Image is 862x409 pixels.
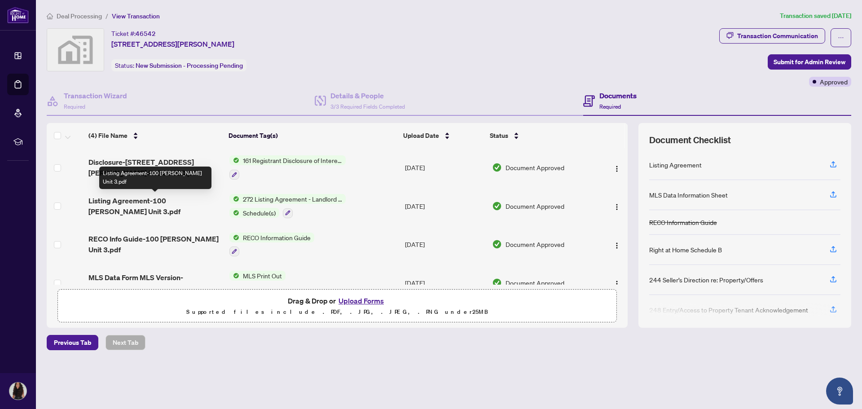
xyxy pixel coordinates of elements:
span: RECO Info Guide-100 [PERSON_NAME] Unit 3.pdf [88,233,222,255]
span: View Transaction [112,12,160,20]
span: MLS Data Form MLS Version-[STREET_ADDRESS][PERSON_NAME]pdf [88,272,222,294]
th: Upload Date [400,123,486,148]
button: Open asap [826,378,853,405]
div: RECO Information Guide [649,217,717,227]
span: New Submission - Processing Pending [136,62,243,70]
span: Upload Date [403,131,439,141]
button: Status IconRECO Information Guide [229,233,314,257]
span: Approved [820,77,848,87]
span: Required [64,103,85,110]
h4: Details & People [330,90,405,101]
span: 161 Registrant Disclosure of Interest - Disposition ofProperty [239,155,346,165]
th: (4) File Name [85,123,225,148]
img: Logo [613,165,620,172]
span: Listing Agreement-100 [PERSON_NAME] Unit 3.pdf [88,195,222,217]
span: Document Approved [506,278,564,288]
span: Submit for Admin Review [774,55,845,69]
button: Submit for Admin Review [768,54,851,70]
td: [DATE] [401,225,488,264]
img: Document Status [492,163,502,172]
img: Logo [613,242,620,249]
img: Status Icon [229,155,239,165]
th: Document Tag(s) [225,123,400,148]
img: Status Icon [229,233,239,242]
span: Required [599,103,621,110]
button: Logo [610,160,624,175]
img: Status Icon [229,208,239,218]
img: logo [7,7,29,23]
button: Status IconMLS Print Out [229,271,286,295]
div: Status: [111,59,246,71]
span: Previous Tab [54,335,91,350]
article: Transaction saved [DATE] [780,11,851,21]
div: 244 Seller’s Direction re: Property/Offers [649,275,763,285]
span: Disclosure-[STREET_ADDRESS][PERSON_NAME] EXECUTED.pdf [88,157,222,178]
span: Document Checklist [649,134,731,146]
button: Logo [610,237,624,251]
button: Logo [610,276,624,290]
div: Listing Agreement-100 [PERSON_NAME] Unit 3.pdf [99,167,211,189]
div: Listing Agreement [649,160,702,170]
span: 3/3 Required Fields Completed [330,103,405,110]
img: Profile Icon [9,383,26,400]
span: home [47,13,53,19]
img: Logo [613,280,620,287]
span: Schedule(s) [239,208,279,218]
button: Status Icon161 Registrant Disclosure of Interest - Disposition ofProperty [229,155,346,180]
button: Upload Forms [336,295,387,307]
span: Drag & Drop or [288,295,387,307]
img: Document Status [492,239,502,249]
img: svg%3e [47,29,104,71]
button: Previous Tab [47,335,98,350]
img: Status Icon [229,194,239,204]
li: / [106,11,108,21]
span: Document Approved [506,163,564,172]
span: Document Approved [506,201,564,211]
span: [STREET_ADDRESS][PERSON_NAME] [111,39,234,49]
span: 272 Listing Agreement - Landlord Designated Representation Agreement Authority to Offer for Lease [239,194,346,204]
span: Deal Processing [57,12,102,20]
div: Ticket #: [111,28,156,39]
span: 46542 [136,30,156,38]
p: Supported files include .PDF, .JPG, .JPEG, .PNG under 25 MB [63,307,611,317]
div: Transaction Communication [737,29,818,43]
span: Drag & Drop orUpload FormsSupported files include .PDF, .JPG, .JPEG, .PNG under25MB [58,290,616,323]
button: Logo [610,199,624,213]
button: Status Icon272 Listing Agreement - Landlord Designated Representation Agreement Authority to Offe... [229,194,346,218]
span: Document Approved [506,239,564,249]
img: Document Status [492,201,502,211]
span: Status [490,131,508,141]
h4: Transaction Wizard [64,90,127,101]
img: Document Status [492,278,502,288]
span: MLS Print Out [239,271,286,281]
th: Status [486,123,594,148]
button: Transaction Communication [719,28,825,44]
td: [DATE] [401,264,488,302]
span: RECO Information Guide [239,233,314,242]
img: Status Icon [229,271,239,281]
img: Logo [613,203,620,211]
span: ellipsis [838,35,844,41]
td: [DATE] [401,148,488,187]
button: Next Tab [106,335,145,350]
td: [DATE] [401,187,488,225]
div: MLS Data Information Sheet [649,190,728,200]
h4: Documents [599,90,637,101]
span: (4) File Name [88,131,128,141]
div: Right at Home Schedule B [649,245,722,255]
